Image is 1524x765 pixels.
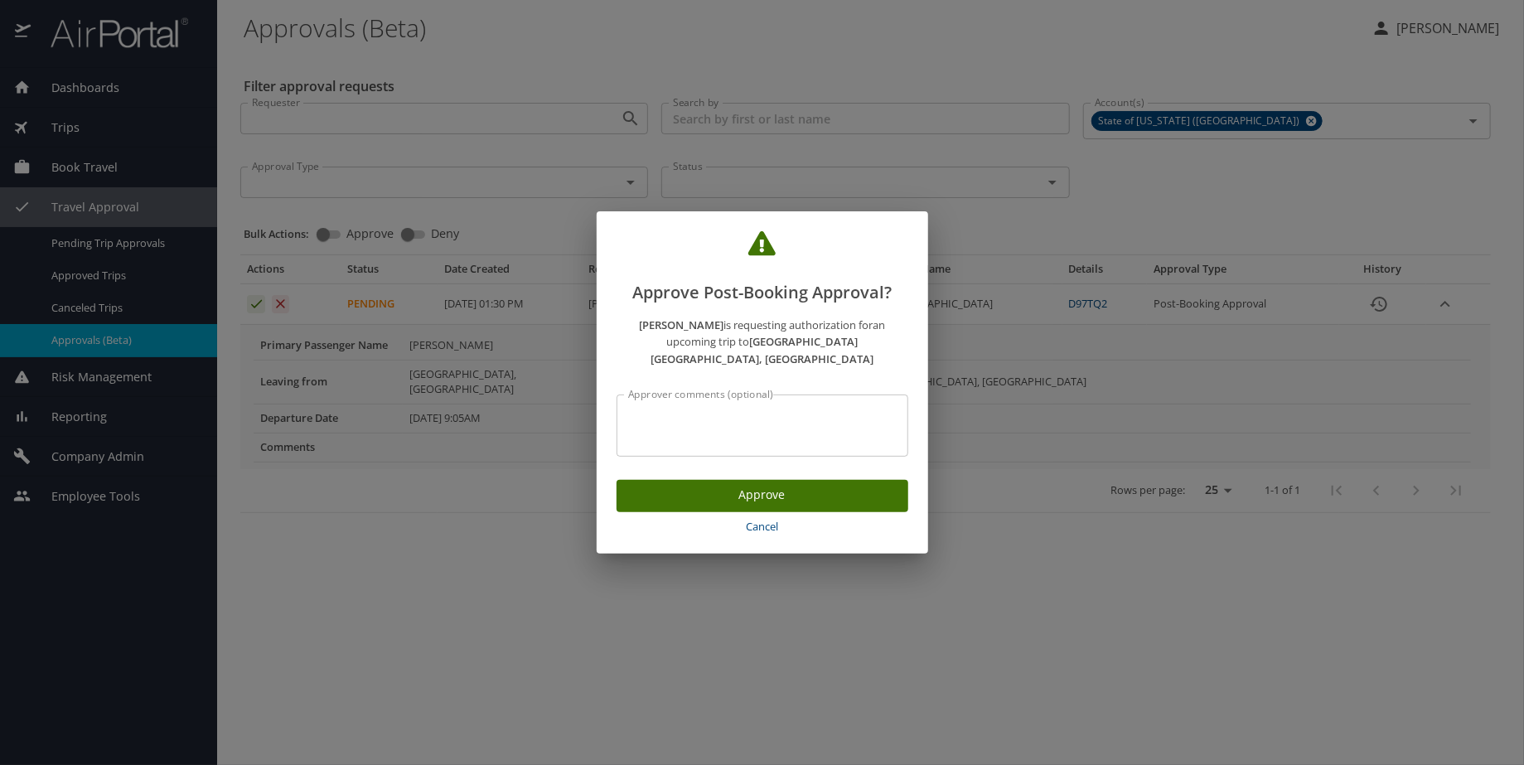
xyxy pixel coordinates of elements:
[623,517,902,536] span: Cancel
[617,480,908,512] button: Approve
[617,231,908,306] h2: Approve Post-Booking Approval?
[651,334,873,366] strong: [GEOGRAPHIC_DATA] [GEOGRAPHIC_DATA], [GEOGRAPHIC_DATA]
[630,485,895,506] span: Approve
[639,317,723,332] strong: [PERSON_NAME]
[617,317,908,368] p: is requesting authorization for an upcoming trip to
[617,512,908,541] button: Cancel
